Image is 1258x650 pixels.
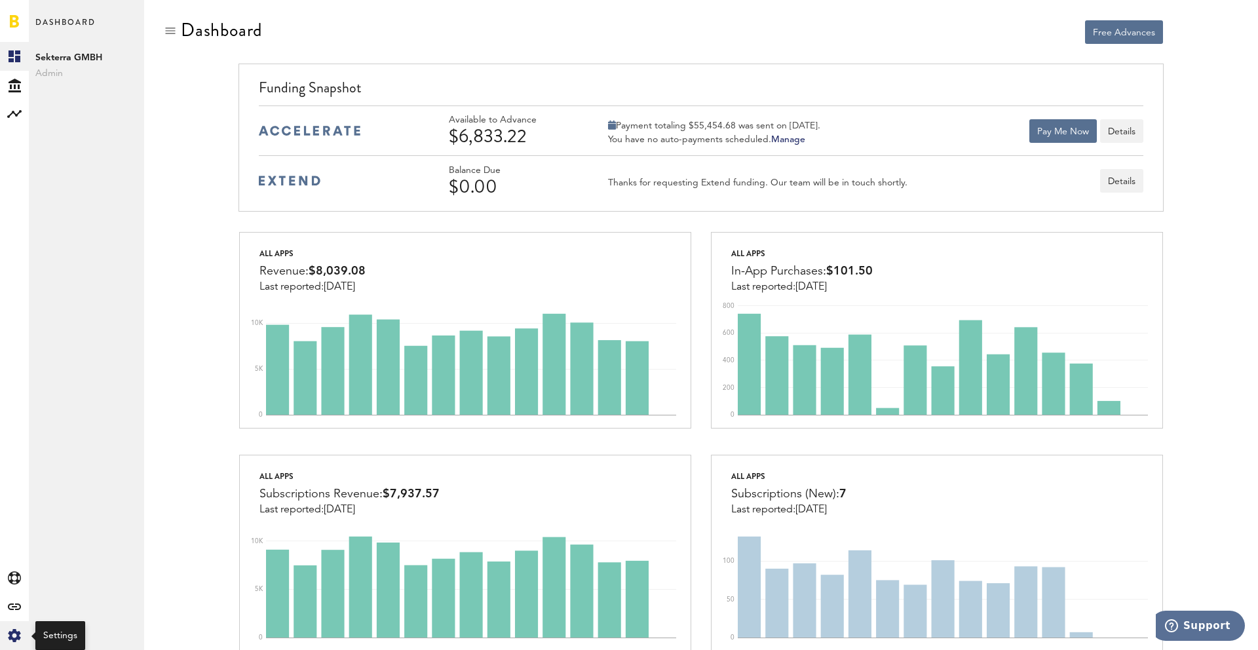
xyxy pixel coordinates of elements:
div: Payment totaling $55,454.68 was sent on [DATE]. [608,120,820,132]
div: $6,833.22 [449,126,573,147]
img: accelerate-medium-blue-logo.svg [259,126,360,136]
div: Last reported: [731,504,847,516]
text: 50 [727,596,734,603]
text: 0 [731,635,734,641]
div: Available to Advance [449,115,573,126]
div: Settings [43,629,77,642]
span: $101.50 [826,265,873,277]
div: Last reported: [731,281,873,293]
text: 10K [251,538,263,545]
text: 0 [259,635,263,641]
text: 5K [255,586,263,593]
div: All apps [259,468,440,484]
text: 800 [723,303,734,309]
div: Funding Snapshot [259,77,1143,105]
a: Manage [771,135,805,144]
text: 200 [723,385,734,391]
button: Free Advances [1085,20,1163,44]
span: [DATE] [795,505,827,515]
div: In-App Purchases: [731,261,873,281]
text: 100 [723,558,734,565]
div: Thanks for requesting Extend funding. Our team will be in touch shortly. [608,177,907,189]
iframe: Opens a widget where you can find more information [1156,611,1245,643]
span: [DATE] [324,282,355,292]
div: $0.00 [449,176,573,197]
div: Last reported: [259,281,366,293]
span: [DATE] [795,282,827,292]
span: Sekterra GMBH [35,50,138,66]
div: Dashboard [181,20,262,41]
text: 0 [731,411,734,418]
span: [DATE] [324,505,355,515]
div: Revenue: [259,261,366,281]
div: Balance Due [449,165,573,176]
text: 600 [723,330,734,336]
div: You have no auto-payments scheduled. [608,134,820,145]
span: Dashboard [35,14,96,42]
div: Subscriptions Revenue: [259,484,440,504]
span: Admin [35,66,138,81]
text: 5K [255,366,263,372]
button: Details [1100,119,1143,143]
text: 400 [723,357,734,364]
div: All apps [259,246,366,261]
div: All apps [731,468,847,484]
img: extend-medium-blue-logo.svg [259,176,320,186]
text: 0 [259,411,263,418]
div: Last reported: [259,504,440,516]
text: 10K [251,320,263,326]
span: 7 [839,488,847,500]
span: $8,039.08 [309,265,366,277]
div: Subscriptions (New): [731,484,847,504]
span: $7,937.57 [383,488,440,500]
div: All apps [731,246,873,261]
button: Pay Me Now [1029,119,1097,143]
a: Details [1100,169,1143,193]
